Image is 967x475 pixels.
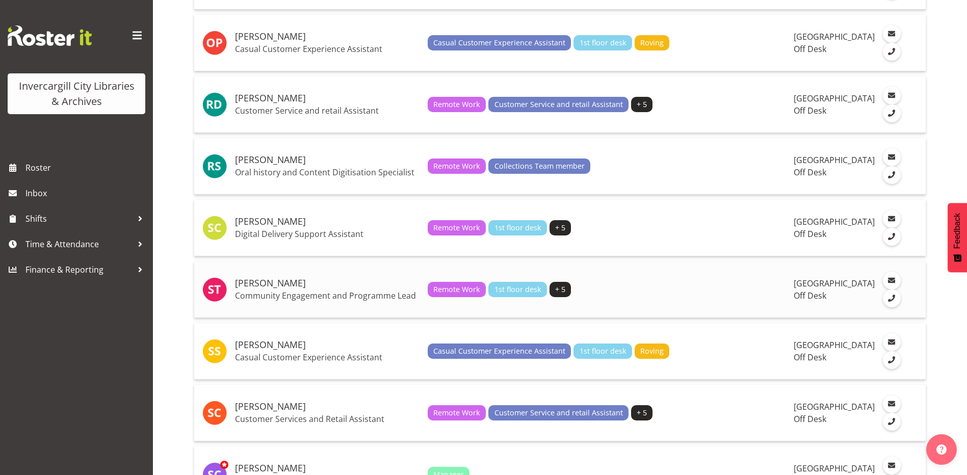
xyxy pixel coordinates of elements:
span: Off Desk [794,105,826,116]
img: Rosterit website logo [8,25,92,46]
img: serena-casey11690.jpg [202,401,227,425]
span: 1st floor desk [580,37,626,48]
span: + 5 [637,99,647,110]
h5: [PERSON_NAME] [235,463,420,473]
a: Call Employee [883,289,901,307]
span: 1st floor desk [494,284,541,295]
p: Customer Service and retail Assistant [235,105,420,116]
p: Casual Customer Experience Assistant [235,44,420,54]
span: Collections Team member [494,161,585,172]
span: + 5 [637,407,647,418]
a: Call Employee [883,228,901,246]
a: Email Employee [883,395,901,413]
a: Call Employee [883,166,901,184]
span: [GEOGRAPHIC_DATA] [794,339,875,351]
h5: [PERSON_NAME] [235,278,420,288]
img: samuel-carter11687.jpg [202,216,227,240]
a: Call Employee [883,43,901,61]
h5: [PERSON_NAME] [235,32,420,42]
span: Remote Work [433,284,480,295]
a: Email Employee [883,25,901,43]
a: Email Employee [883,272,901,289]
span: Remote Work [433,161,480,172]
span: [GEOGRAPHIC_DATA] [794,216,875,227]
span: Off Desk [794,352,826,363]
span: 1st floor desk [494,222,541,233]
span: Off Desk [794,167,826,178]
span: Shifts [25,211,133,226]
span: [GEOGRAPHIC_DATA] [794,93,875,104]
a: Email Employee [883,87,901,104]
h5: [PERSON_NAME] [235,217,420,227]
span: Off Desk [794,290,826,301]
img: rosemary-stather11691.jpg [202,154,227,178]
img: oshadha-perera11685.jpg [202,31,227,55]
img: saniya-thompson11688.jpg [202,277,227,302]
a: Email Employee [883,148,901,166]
a: Email Employee [883,210,901,228]
h5: [PERSON_NAME] [235,155,420,165]
img: saranya-sarisa11689.jpg [202,339,227,363]
h5: [PERSON_NAME] [235,340,420,350]
span: Finance & Reporting [25,262,133,277]
p: Customer Services and Retail Assistant [235,414,420,424]
p: Casual Customer Experience Assistant [235,352,420,362]
p: Digital Delivery Support Assistant [235,229,420,239]
span: Roving [640,37,664,48]
span: [GEOGRAPHIC_DATA] [794,31,875,42]
span: Customer Service and retail Assistant [494,99,623,110]
span: + 5 [555,222,565,233]
span: Casual Customer Experience Assistant [433,37,565,48]
span: Casual Customer Experience Assistant [433,346,565,357]
p: Community Engagement and Programme Lead [235,291,420,301]
span: [GEOGRAPHIC_DATA] [794,154,875,166]
span: Off Desk [794,228,826,240]
a: Email Employee [883,333,901,351]
span: Roving [640,346,664,357]
h5: [PERSON_NAME] [235,402,420,412]
p: Oral history and Content Digitisation Specialist [235,167,420,177]
h5: [PERSON_NAME] [235,93,420,103]
span: Roster [25,160,148,175]
span: Off Desk [794,413,826,425]
span: + 5 [555,284,565,295]
button: Feedback - Show survey [948,203,967,272]
span: [GEOGRAPHIC_DATA] [794,278,875,289]
span: Remote Work [433,222,480,233]
span: Off Desk [794,43,826,55]
span: Remote Work [433,407,480,418]
span: Feedback [953,213,962,249]
span: Time & Attendance [25,236,133,252]
img: rory-duggan11686.jpg [202,92,227,117]
span: Customer Service and retail Assistant [494,407,623,418]
div: Invercargill City Libraries & Archives [18,78,135,109]
a: Email Employee [883,457,901,474]
span: [GEOGRAPHIC_DATA] [794,401,875,412]
a: Call Employee [883,104,901,122]
span: [GEOGRAPHIC_DATA] [794,463,875,474]
span: Inbox [25,186,148,201]
span: Remote Work [433,99,480,110]
a: Call Employee [883,413,901,431]
a: Call Employee [883,351,901,369]
span: 1st floor desk [580,346,626,357]
img: help-xxl-2.png [936,444,947,455]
